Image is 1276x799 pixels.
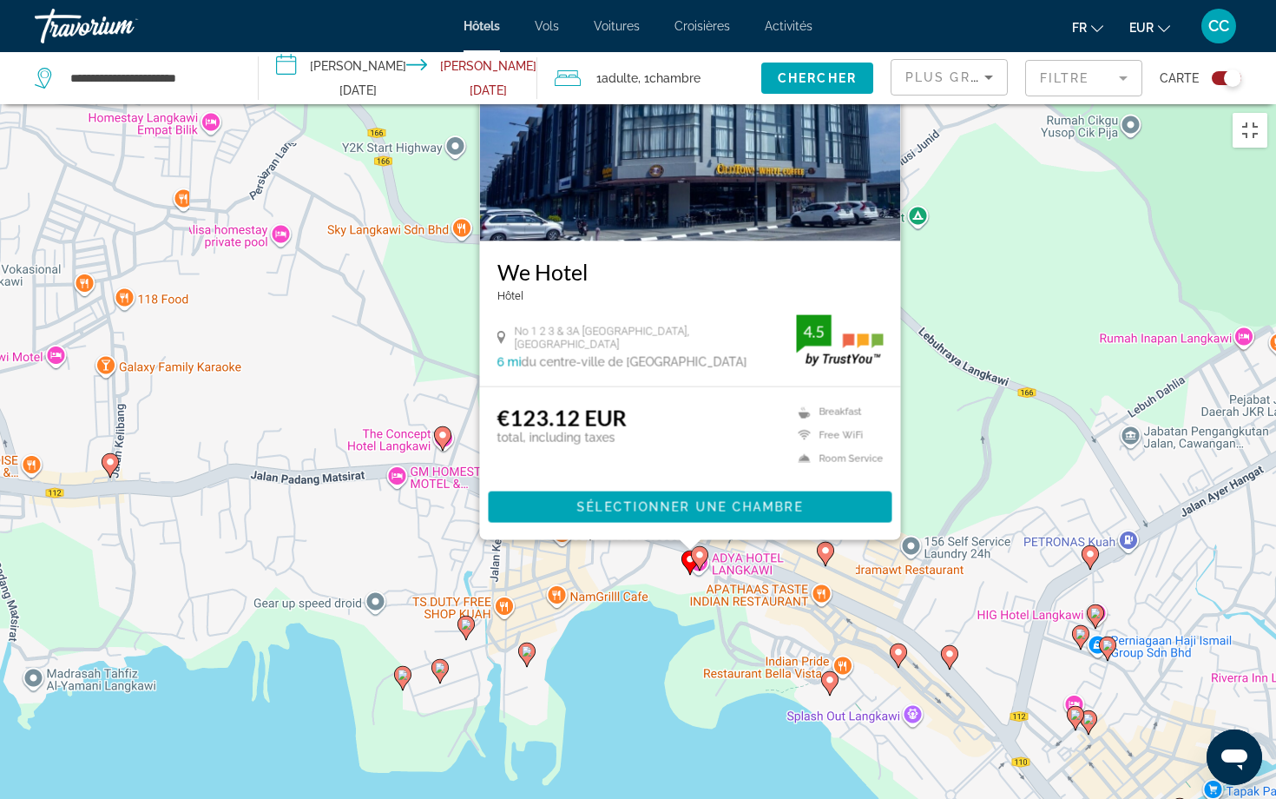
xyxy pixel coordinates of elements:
span: fr [1072,21,1087,35]
button: User Menu [1196,8,1241,44]
span: 1 [596,66,638,90]
li: Breakfast [790,405,884,419]
span: Chambre [649,71,700,85]
button: Sélectionner une chambre [489,492,892,523]
span: CC [1208,17,1229,35]
a: Hôtels [464,19,500,33]
a: Vols [535,19,559,33]
button: Chercher [761,63,873,94]
a: We Hotel [497,259,884,285]
a: Croisières [674,19,730,33]
span: , 1 [638,66,700,90]
a: Activités [765,19,812,33]
img: trustyou-badge.svg [797,315,884,366]
span: du centre-ville de [GEOGRAPHIC_DATA] [522,355,747,369]
span: Carte [1160,66,1199,90]
button: Change currency [1129,15,1170,40]
span: EUR [1129,21,1154,35]
div: null star Hotel [497,289,884,302]
iframe: Bouton de lancement de la fenêtre de messagerie [1207,730,1262,785]
a: Voitures [594,19,640,33]
p: total, including taxes [497,431,627,445]
span: Adulte [602,71,638,85]
div: 4.5 [797,321,832,342]
button: Filter [1025,59,1142,97]
mat-select: Sort by [905,67,993,88]
span: Chercher [778,71,857,85]
span: No 1 2 3 & 3A [GEOGRAPHIC_DATA], [GEOGRAPHIC_DATA] [514,325,796,351]
span: Hôtel [497,289,523,302]
span: Sélectionner une chambre [577,500,803,514]
button: Passer en plein écran [1233,113,1267,148]
button: Toggle map [1199,70,1241,86]
span: 6 mi [497,355,522,369]
button: Check-in date: Jan 14, 2026 Check-out date: Jan 17, 2026 [259,52,537,104]
ins: €123.12 EUR [497,405,627,431]
span: Plus grandes économies [905,70,1113,84]
li: Room Service [790,451,884,466]
button: Change language [1072,15,1103,40]
li: Free WiFi [790,428,884,443]
a: Travorium [35,3,208,49]
a: Sélectionner une chambre [489,499,892,512]
button: Travelers: 1 adult, 0 children [537,52,761,104]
